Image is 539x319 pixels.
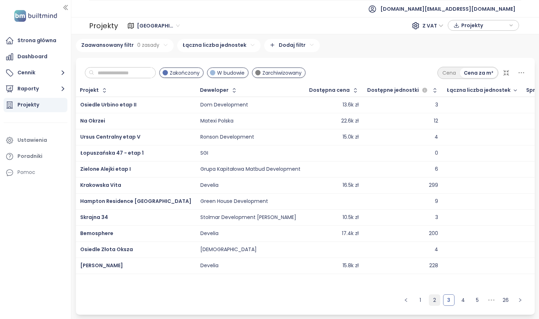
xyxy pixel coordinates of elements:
a: Strona główna [4,34,67,48]
a: 2 [429,295,440,305]
button: Raporty [4,82,67,96]
div: Łączna liczba jednostek [447,88,510,93]
span: left [404,298,408,302]
div: Cena [438,68,460,78]
a: Osiedle Urbino etap II [80,101,137,108]
div: 9 [435,198,438,205]
div: 228 [429,263,438,269]
div: Pomoc [4,165,67,180]
a: 3 [443,295,454,305]
a: 5 [472,295,483,305]
div: Ronson Development [200,134,254,140]
button: Cennik [4,66,67,80]
a: Bemosphere [80,230,113,237]
a: Dashboard [4,50,67,64]
div: 13.6k zł [343,102,359,108]
div: 200 [429,230,438,237]
a: Na Okrzei [80,117,105,124]
span: Dostępne jednostki [367,88,419,93]
div: Dodaj filtr [264,39,320,52]
div: Projekt [80,88,99,93]
div: Dashboard [17,52,47,61]
li: Poprzednia strona [400,294,412,306]
div: 0 [435,150,438,156]
div: Develia [200,182,219,189]
span: Warszawa [137,20,180,31]
a: 1 [415,295,426,305]
span: Projekty [461,20,507,31]
img: logo [12,9,59,23]
div: Deweloper [200,88,229,93]
a: 4 [458,295,468,305]
li: Następna strona [514,294,526,306]
div: 22.6k zł [341,118,359,124]
span: Zarchiwizowany [262,69,302,77]
span: Z VAT [422,20,443,31]
div: Dostępne jednostki [367,86,429,95]
li: 2 [429,294,440,306]
div: 17.4k zł [342,230,359,237]
div: Zaawansowany filtr [76,39,174,52]
a: Osiedle Złota Oksza [80,246,133,253]
div: Grupa Kapitałowa Matbud Development [200,166,301,173]
div: Stolmar Development [PERSON_NAME] [200,214,296,221]
div: Projekty [89,19,118,33]
a: [PERSON_NAME] [80,262,123,269]
div: Dostępna cena [309,88,350,93]
a: 26 [500,295,511,305]
span: right [518,298,522,302]
span: W budowie [217,69,245,77]
div: Łączna liczba jednostek [183,41,246,49]
a: Skrajna 34 [80,214,108,221]
div: 10.5k zł [343,214,359,221]
div: Dom Development [200,102,248,108]
div: 12 [434,118,438,124]
div: 16.5k zł [343,182,359,189]
div: Ustawienia [17,136,47,145]
a: Hampton Residence [GEOGRAPHIC_DATA] [80,198,191,205]
div: 4 [435,246,438,253]
a: Krakowska Vita [80,181,121,189]
button: left [400,294,412,306]
div: Matexi Polska [200,118,233,124]
div: Poradniki [17,152,42,161]
div: 6 [435,166,438,173]
div: Pomoc [17,168,35,177]
div: 3 [435,214,438,221]
span: Zakończony [170,69,200,77]
a: Łopuszańska 47 - etap 1 [80,149,144,156]
div: 15.8k zł [343,263,359,269]
span: Ursus Centralny etap V [80,133,140,140]
div: button [452,20,515,31]
div: 3 [435,102,438,108]
span: ••• [486,294,497,306]
div: 15.0k zł [343,134,359,140]
button: right [514,294,526,306]
li: Następne 5 stron [486,294,497,306]
li: 3 [443,294,455,306]
div: Projekty [17,100,39,109]
div: [DEMOGRAPHIC_DATA] [200,246,257,253]
div: Develia [200,230,219,237]
a: Projekty [4,98,67,112]
div: Green House Development [200,198,268,205]
div: 4 [435,134,438,140]
div: 299 [429,182,438,189]
div: SGI [200,150,208,156]
div: Develia [200,263,219,269]
a: Zielone Alejki etap I [80,165,131,173]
